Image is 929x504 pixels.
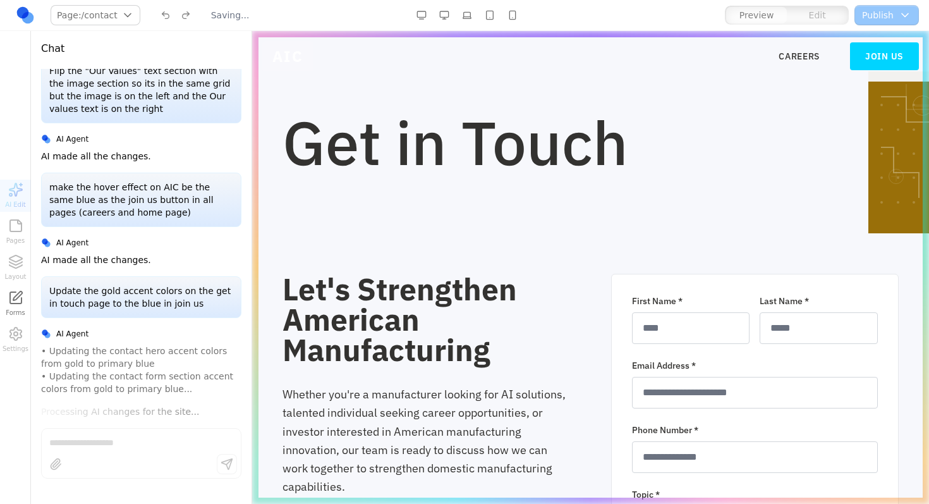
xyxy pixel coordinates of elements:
p: AI made all the changes. [41,150,151,163]
label: Phone Number * [380,393,626,405]
button: Desktop Wide [411,5,432,25]
label: Topic * [380,457,626,470]
button: Tablet [480,5,500,25]
p: Update the gold accent colors on the get in touch page to the blue in join us [49,285,233,310]
label: Email Address * [380,328,626,341]
button: Page:/contact [51,5,140,25]
button: Desktop [434,5,454,25]
span: Processing AI changes for the site... [41,405,241,418]
button: Laptop [457,5,477,25]
div: Saving... [211,9,250,22]
div: AI Agent [41,237,241,249]
label: Last Name * [507,264,626,276]
button: Mobile [502,5,523,25]
div: AI Agent [41,328,241,340]
div: • Updating the contact hero accent colors from gold to primary blue • Updating the contact form s... [41,345,241,395]
h3: Chat [41,41,64,56]
p: Flip the "Our Values" text section with the image section so its in the same grid but the image i... [49,65,233,115]
div: AI Agent [41,133,241,145]
iframe: Preview [252,31,929,504]
p: AI made all the changes. [41,254,151,266]
label: First Name * [380,264,498,276]
p: make the hover effect on AIC be the same blue as the join us button in all pages (careers and hom... [49,181,233,219]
